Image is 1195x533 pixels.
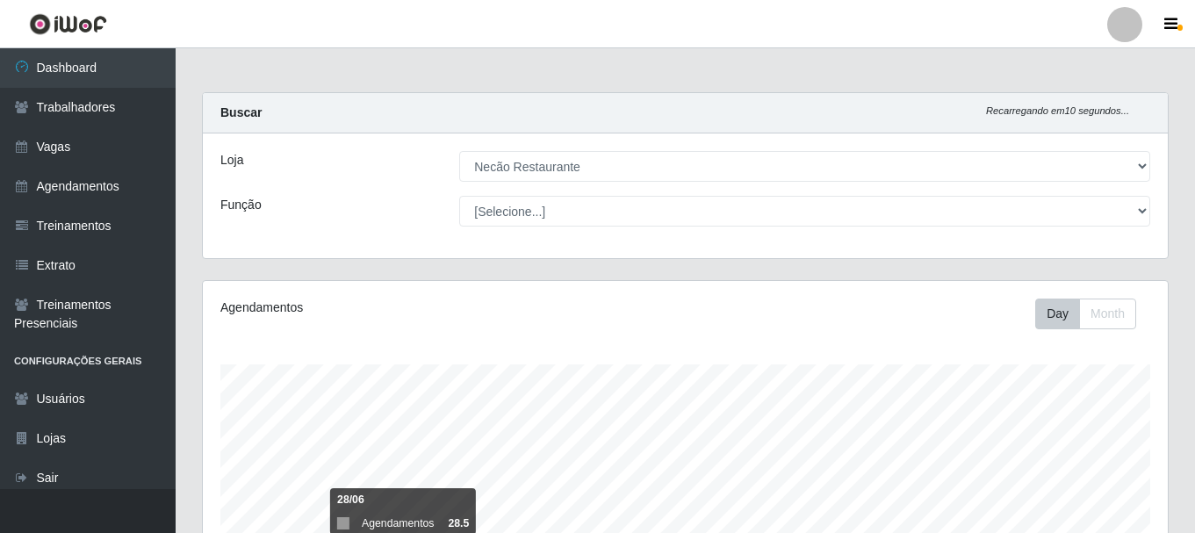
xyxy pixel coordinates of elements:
i: Recarregando em 10 segundos... [986,105,1129,116]
div: Toolbar with button groups [1035,299,1150,329]
button: Month [1079,299,1136,329]
label: Função [220,196,262,214]
button: Day [1035,299,1080,329]
div: First group [1035,299,1136,329]
strong: Buscar [220,105,262,119]
label: Loja [220,151,243,169]
div: Agendamentos [220,299,593,317]
img: CoreUI Logo [29,13,107,35]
